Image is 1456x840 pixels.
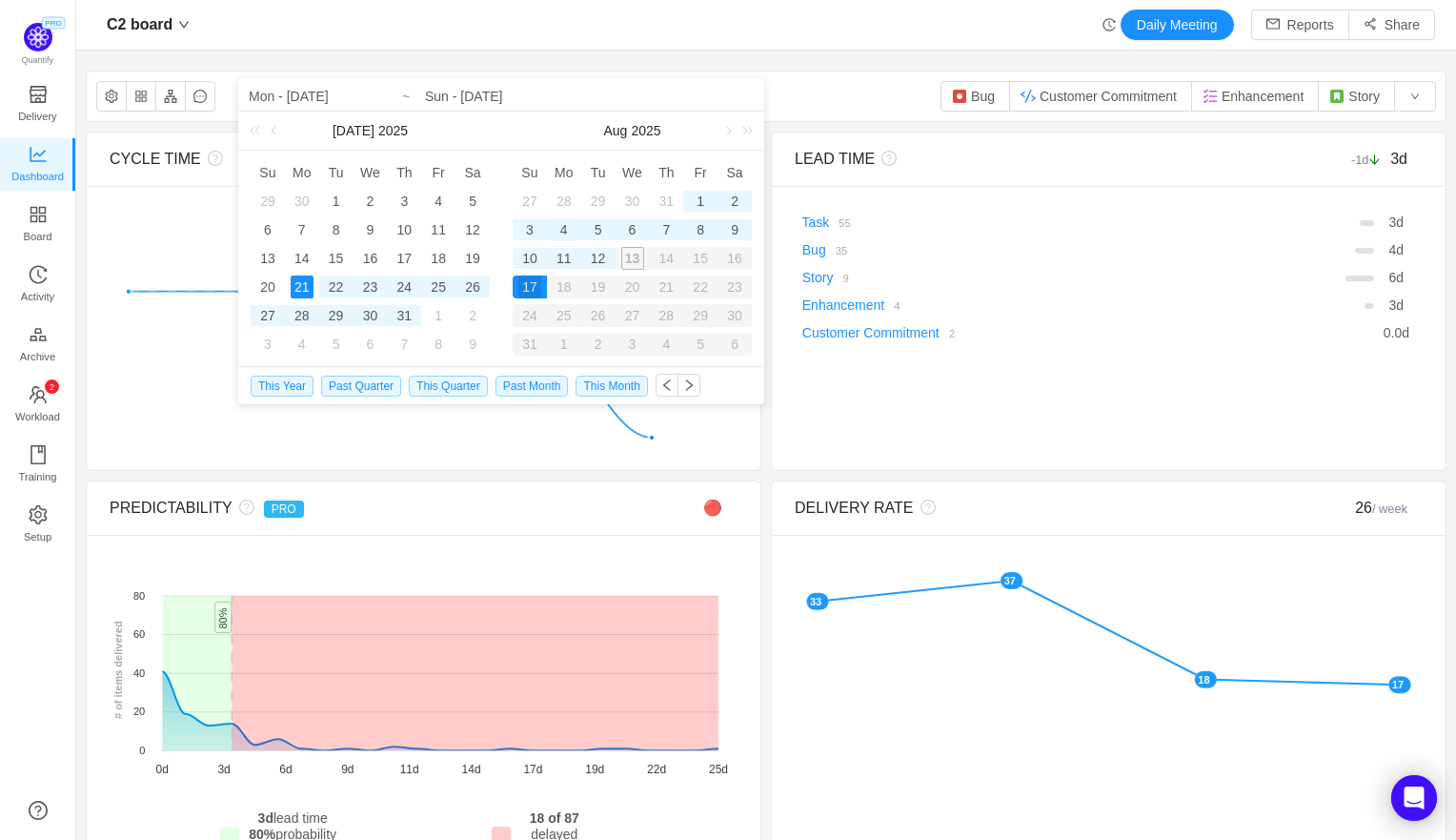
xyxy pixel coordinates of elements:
span: Past Month [495,376,569,397]
div: 19 [461,247,484,270]
div: 4 [291,333,313,356]
div: 30 [620,190,643,213]
span: Sa [718,164,752,181]
td: July 8, 2025 [319,215,354,244]
div: 17 [393,247,415,270]
td: August 26, 2025 [581,301,616,330]
span: Dashboard [11,157,64,195]
td: September 6, 2025 [718,330,752,359]
div: 7 [291,218,313,241]
div: 8 [689,218,712,241]
th: Tue [319,158,354,187]
a: Archive [29,326,48,364]
p: 2 [49,379,53,394]
span: CYCLE TIME [110,151,201,167]
button: icon: share-altShare [1348,10,1435,40]
img: 10315 [1329,89,1345,104]
span: d [1388,270,1404,285]
th: Mon [547,158,581,187]
td: August 1, 2025 [683,187,718,215]
span: Training [18,458,56,496]
div: 28 [291,304,313,327]
small: 4 [894,300,900,312]
td: July 9, 2025 [354,215,388,244]
td: August 12, 2025 [581,244,616,273]
td: August 13, 2025 [616,244,650,273]
i: icon: question-circle [201,151,223,166]
div: 31 [655,190,677,213]
td: August 24, 2025 [513,301,547,330]
td: July 24, 2025 [387,273,421,301]
td: July 6, 2025 [251,215,285,244]
td: July 27, 2025 [251,301,285,330]
div: 20 [616,276,650,298]
div: 15 [325,247,348,270]
div: 13 [616,247,650,270]
div: 30 [358,304,381,327]
td: August 17, 2025 [513,273,547,301]
a: Delivery [29,86,48,124]
th: Fri [421,158,455,187]
a: Last year (Control + left) [246,112,271,150]
span: Setup [24,518,51,556]
td: July 13, 2025 [251,244,285,273]
div: PREDICTABILITY [110,497,580,520]
div: 8 [325,218,348,241]
div: 6 [718,333,752,356]
div: 30 [291,190,313,213]
td: August 9, 2025 [455,330,490,359]
td: August 3, 2025 [513,215,547,244]
div: 2 [358,190,381,213]
td: September 1, 2025 [547,330,581,359]
i: icon: shop [29,85,48,104]
td: August 5, 2025 [581,215,616,244]
td: August 10, 2025 [513,244,547,273]
div: 5 [587,218,610,241]
i: icon: gold [29,325,48,344]
div: 3 [616,333,650,356]
td: August 7, 2025 [387,330,421,359]
div: 3 [256,333,279,356]
td: July 26, 2025 [455,273,490,301]
button: Customer Commitment [1009,81,1192,112]
div: 12 [587,247,610,270]
th: Mon [285,158,319,187]
div: 17 [513,276,547,298]
div: 14 [649,247,683,270]
th: Wed [354,158,388,187]
div: 29 [256,190,279,213]
div: 19 [581,276,616,298]
i: icon: down [178,19,190,31]
div: 14 [291,247,313,270]
td: July 11, 2025 [421,215,455,244]
span: 3 [1388,297,1396,313]
span: d [1388,297,1404,313]
span: Mo [285,164,319,181]
span: C2 board [107,10,172,40]
span: Th [649,164,683,181]
img: 10313 [1203,89,1218,104]
td: July 27, 2025 [513,187,547,215]
span: 4 [1388,242,1396,257]
span: Quantify [22,55,54,65]
button: Enhancement [1191,81,1319,112]
div: 13 [256,247,279,270]
img: 10303 [952,89,967,104]
span: 0.0 [1384,325,1402,340]
td: July 19, 2025 [455,244,490,273]
button: Daily Meeting [1121,10,1234,40]
div: 16 [358,247,381,270]
span: Fr [421,164,455,181]
td: August 8, 2025 [421,330,455,359]
div: 28 [553,190,576,213]
div: 2 [581,333,616,356]
td: July 31, 2025 [387,301,421,330]
span: Delivery [18,97,56,135]
td: September 4, 2025 [649,330,683,359]
div: 1 [547,333,581,356]
i: icon: book [29,445,48,464]
div: 31 [393,304,415,327]
div: 30 [718,304,752,327]
span: We [354,164,388,181]
a: Task [802,215,830,230]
